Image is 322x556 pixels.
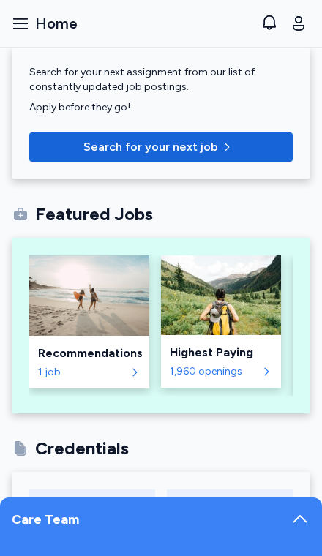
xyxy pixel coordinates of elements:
[35,13,78,34] span: Home
[161,255,281,396] a: Highest PayingHighest Paying1,960 openings
[29,132,293,162] button: Search for your next job
[35,437,129,460] div: Credentials
[35,203,153,226] div: Featured Jobs
[38,365,126,380] div: 1 job
[38,345,141,362] div: Recommendations
[29,255,149,336] img: Recommendations
[170,364,258,379] div: 1,960 openings
[161,255,281,335] img: Highest Paying
[170,344,272,361] div: Highest Paying
[29,100,293,115] div: Apply before they go!
[29,65,293,94] div: Search for your next assignment from our list of constantly updated job postings.
[83,138,218,156] span: Search for your next job
[29,255,149,396] a: RecommendationsRecommendations1 job
[6,7,83,40] button: Home
[12,509,79,544] div: Care Team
